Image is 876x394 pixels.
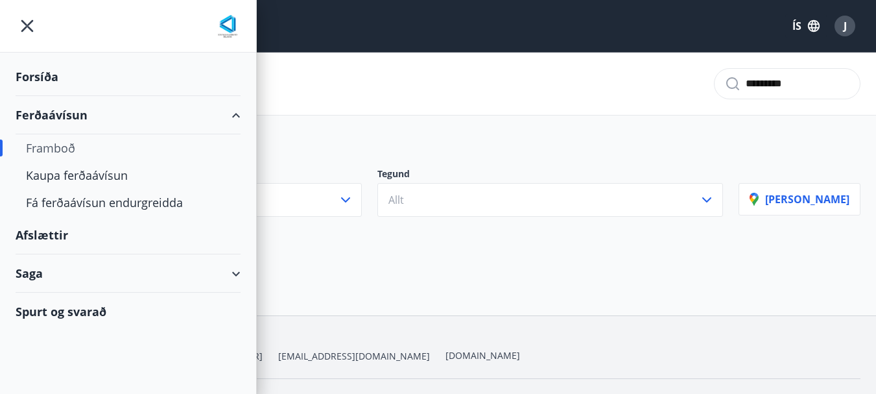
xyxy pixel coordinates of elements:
p: [PERSON_NAME] [750,192,849,206]
button: menu [16,14,39,38]
a: [DOMAIN_NAME] [445,349,520,362]
div: Ferðaávísun [16,96,241,134]
img: union_logo [215,14,241,40]
div: Framboð [26,134,230,162]
button: [PERSON_NAME] [739,183,860,215]
button: ÍS [785,14,827,38]
div: Kaupa ferðaávísun [26,162,230,189]
div: Saga [16,254,241,293]
div: Fá ferðaávísun endurgreidda [26,189,230,216]
span: J [844,19,847,33]
button: J [829,10,860,42]
div: Spurt og svarað [16,293,241,330]
button: Allt [377,183,724,217]
span: [EMAIL_ADDRESS][DOMAIN_NAME] [278,350,430,363]
div: Forsíða [16,58,241,96]
div: Afslættir [16,216,241,254]
span: Allt [388,193,404,207]
p: Tegund [377,167,724,183]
